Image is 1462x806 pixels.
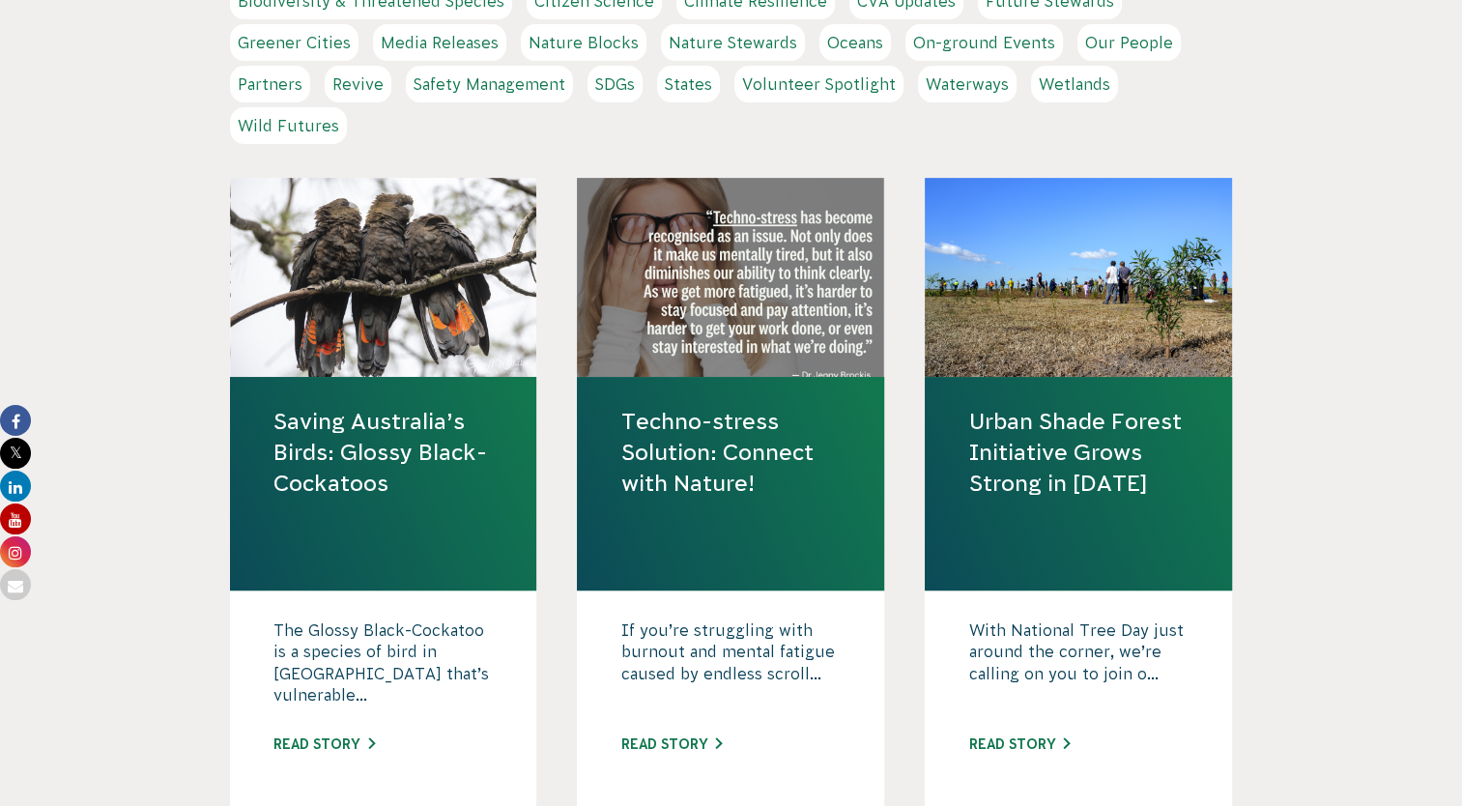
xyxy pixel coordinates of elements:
p: With National Tree Day just around the corner, we’re calling on you to join o... [968,619,1189,716]
a: Urban Shade Forest Initiative Grows Strong in [DATE] [968,406,1189,500]
a: Safety Management [406,66,573,102]
a: States [657,66,720,102]
a: Our People [1077,24,1181,61]
a: Nature Blocks [521,24,646,61]
a: Read story [273,736,375,752]
a: Partners [230,66,310,102]
a: Wild Futures [230,107,347,144]
a: Volunteer Spotlight [734,66,903,102]
p: If you’re struggling with burnout and mental fatigue caused by endless scroll... [620,619,841,716]
a: Oceans [819,24,891,61]
a: Techno-stress Solution: Connect with Nature! [620,406,841,500]
a: Revive [325,66,391,102]
a: Read story [620,736,722,752]
a: On-ground Events [905,24,1063,61]
a: Nature Stewards [661,24,805,61]
a: SDGs [588,66,643,102]
a: Waterways [918,66,1017,102]
a: Saving Australia’s Birds: Glossy Black-Cockatoos [273,406,494,500]
a: Read story [968,736,1070,752]
a: Greener Cities [230,24,358,61]
p: The Glossy Black-Cockatoo is a species of bird in [GEOGRAPHIC_DATA] that’s vulnerable... [273,619,494,716]
a: Media Releases [373,24,506,61]
a: Wetlands [1031,66,1118,102]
